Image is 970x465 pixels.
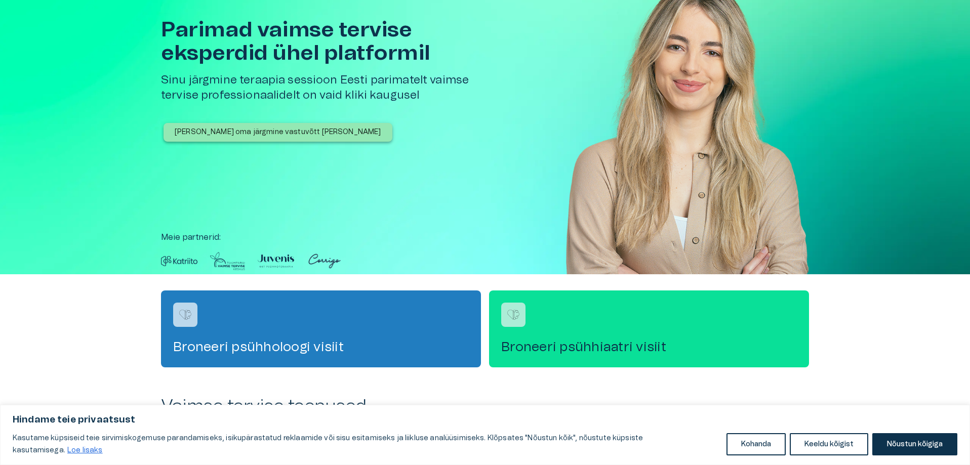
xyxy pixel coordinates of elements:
img: Broneeri psühholoogi visiit logo [178,307,193,322]
h4: Broneeri psühhiaatri visiit [501,339,797,355]
a: Navigate to service booking [489,290,809,367]
h2: Vaimse tervise teenused [161,396,809,417]
p: Kasutame küpsiseid teie sirvimiskogemuse parandamiseks, isikupärastatud reklaamide või sisu esita... [13,432,719,456]
span: Help [52,8,67,16]
img: Broneeri psühhiaatri visiit logo [506,307,521,322]
h4: Broneeri psühholoogi visiit [173,339,469,355]
p: Hindame teie privaatsust [13,414,957,426]
p: Meie partnerid : [161,231,809,243]
button: [PERSON_NAME] oma järgmine vastuvõtt [PERSON_NAME] [164,123,392,142]
a: Navigate to service booking [161,290,481,367]
a: Loe lisaks [67,446,103,454]
h1: Parimad vaimse tervise eksperdid ühel platformil [161,18,489,65]
button: Nõustun kõigiga [872,433,957,455]
button: Kohanda [726,433,786,455]
p: [PERSON_NAME] oma järgmine vastuvõtt [PERSON_NAME] [175,127,381,138]
img: Partner logo [161,251,197,271]
h5: Sinu järgmine teraapia sessioon Eesti parimatelt vaimse tervise professionaalidelt on vaid kliki ... [161,73,489,103]
button: Keeldu kõigist [790,433,868,455]
img: Partner logo [210,251,246,271]
img: Partner logo [258,251,294,271]
img: Partner logo [306,251,343,271]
